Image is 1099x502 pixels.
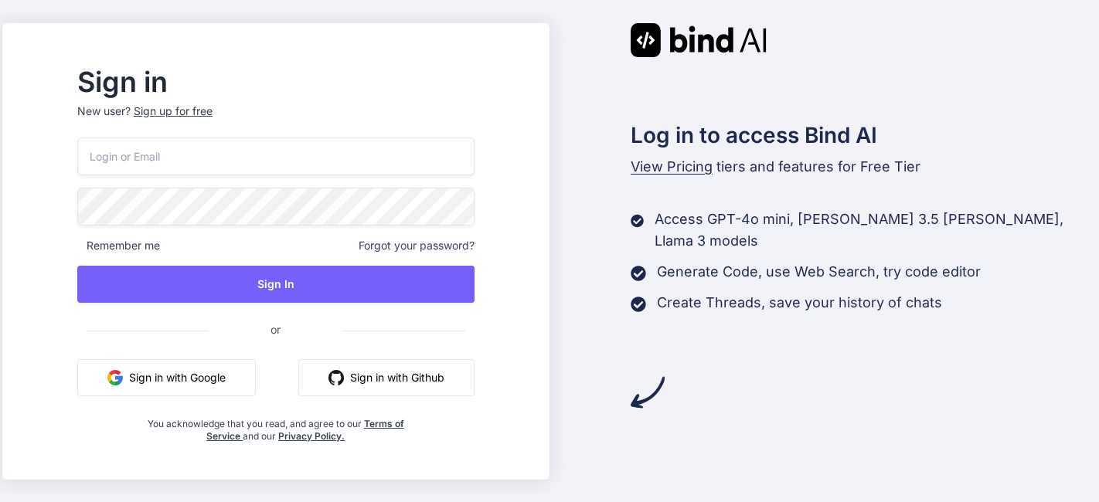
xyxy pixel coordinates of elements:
[631,119,1097,151] h2: Log in to access Bind AI
[328,370,344,385] img: github
[359,238,475,253] span: Forgot your password?
[631,23,767,57] img: Bind AI logo
[631,156,1097,178] p: tiers and features for Free Tier
[657,292,942,314] p: Create Threads, save your history of chats
[655,209,1097,252] p: Access GPT-4o mini, [PERSON_NAME] 3.5 [PERSON_NAME], Llama 3 models
[77,266,475,303] button: Sign In
[278,430,345,442] a: Privacy Policy.
[134,103,213,119] div: Sign up for free
[657,261,981,283] p: Generate Code, use Web Search, try code editor
[631,375,665,409] img: arrow
[206,418,404,442] a: Terms of Service
[209,310,342,348] span: or
[77,359,256,396] button: Sign in with Google
[107,370,123,385] img: google
[143,409,408,443] div: You acknowledge that you read, and agree to our and our
[77,103,475,137] p: New user?
[298,359,475,396] button: Sign in with Github
[77,137,475,175] input: Login or Email
[631,158,713,175] span: View Pricing
[77,238,160,253] span: Remember me
[77,70,475,94] h2: Sign in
